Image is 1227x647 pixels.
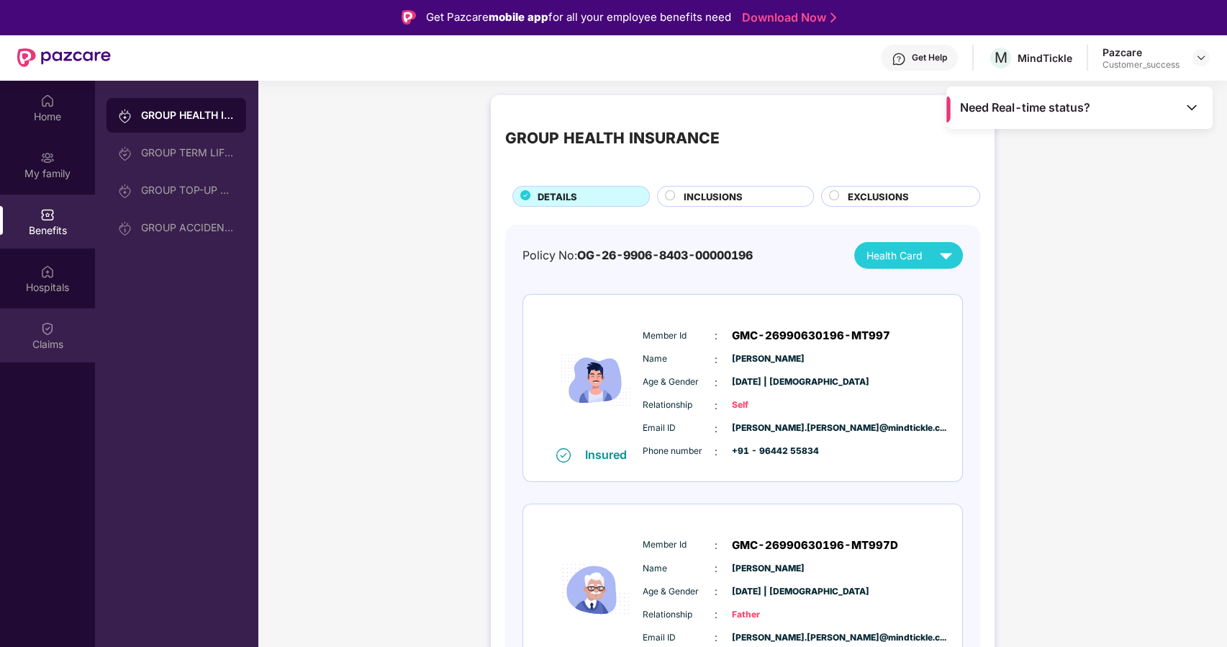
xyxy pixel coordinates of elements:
[505,127,720,151] div: GROUP HEALTH INSURANCE
[854,242,963,269] button: Health Card
[960,100,1090,115] span: Need Real-time status?
[830,10,836,25] img: Stroke
[732,608,804,622] span: Father
[732,585,804,599] span: [DATE] | [DEMOGRAPHIC_DATA]
[643,445,715,458] span: Phone number
[522,246,753,264] div: Policy No:
[643,585,715,599] span: Age & Gender
[577,249,753,262] span: OG-26-9906-8403-00000196
[643,562,715,576] span: Name
[643,608,715,622] span: Relationship
[1195,52,1207,63] img: svg+xml;base64,PHN2ZyBpZD0iRHJvcGRvd24tMzJ4MzIiIHhtbG5zPSJodHRwOi8vd3d3LnczLm9yZy8yMDAwL3N2ZyIgd2...
[732,375,804,389] span: [DATE] | [DEMOGRAPHIC_DATA]
[715,537,717,553] span: :
[892,52,906,66] img: svg+xml;base64,PHN2ZyBpZD0iSGVscC0zMngzMiIgeG1sbnM9Imh0dHA6Ly93d3cudzMub3JnLzIwMDAvc3ZnIiB3aWR0aD...
[995,49,1008,66] span: M
[40,151,55,165] img: svg+xml;base64,PHN2ZyB3aWR0aD0iMjAiIGhlaWdodD0iMjAiIHZpZXdCb3g9IjAgMCAyMCAyMCIgZmlsbD0ibm9uZSIgeG...
[715,375,717,391] span: :
[643,398,715,412] span: Relationship
[118,146,132,161] img: svg+xml;base64,PHN2ZyB3aWR0aD0iMjAiIGhlaWdodD0iMjAiIHZpZXdCb3g9IjAgMCAyMCAyMCIgZmlsbD0ibm9uZSIgeG...
[17,48,111,67] img: New Pazcare Logo
[933,243,959,268] img: svg+xml;base64,PHN2ZyB4bWxucz0iaHR0cDovL3d3dy53My5vcmcvMjAwMC9zdmciIHZpZXdCb3g9IjAgMCAyNCAyNCIgd2...
[643,538,715,552] span: Member Id
[426,9,731,26] div: Get Pazcare for all your employee benefits need
[556,448,571,463] img: svg+xml;base64,PHN2ZyB4bWxucz0iaHR0cDovL3d3dy53My5vcmcvMjAwMC9zdmciIHdpZHRoPSIxNiIgaGVpZ2h0PSIxNi...
[40,321,55,336] img: svg+xml;base64,PHN2ZyBpZD0iQ2xhaW0iIHhtbG5zPSJodHRwOi8vd3d3LnczLm9yZy8yMDAwL3N2ZyIgd2lkdGg9IjIwIi...
[715,584,717,599] span: :
[141,222,235,233] div: GROUP ACCIDENTAL INSURANCE
[715,421,717,437] span: :
[118,221,132,236] img: svg+xml;base64,PHN2ZyB3aWR0aD0iMjAiIGhlaWdodD0iMjAiIHZpZXdCb3g9IjAgMCAyMCAyMCIgZmlsbD0ibm9uZSIgeG...
[489,10,548,24] strong: mobile app
[1018,51,1072,65] div: MindTickle
[715,398,717,414] span: :
[715,444,717,460] span: :
[118,109,132,123] img: svg+xml;base64,PHN2ZyB3aWR0aD0iMjAiIGhlaWdodD0iMjAiIHZpZXdCb3g9IjAgMCAyMCAyMCIgZmlsbD0ibm9uZSIgeG...
[585,447,635,462] div: Insured
[715,561,717,576] span: :
[732,562,804,576] span: [PERSON_NAME]
[553,313,639,447] img: icon
[866,248,923,264] span: Health Card
[118,184,132,198] img: svg+xml;base64,PHN2ZyB3aWR0aD0iMjAiIGhlaWdodD0iMjAiIHZpZXdCb3g9IjAgMCAyMCAyMCIgZmlsbD0ibm9uZSIgeG...
[40,208,55,222] img: svg+xml;base64,PHN2ZyBpZD0iQmVuZWZpdHMiIHhtbG5zPSJodHRwOi8vd3d3LnczLm9yZy8yMDAwL3N2ZyIgd2lkdGg9Ij...
[732,352,804,366] span: [PERSON_NAME]
[40,94,55,108] img: svg+xml;base64,PHN2ZyBpZD0iSG9tZSIgeG1sbnM9Imh0dHA6Ly93d3cudzMub3JnLzIwMDAvc3ZnIiB3aWR0aD0iMjAiIG...
[643,375,715,389] span: Age & Gender
[715,607,717,623] span: :
[402,10,416,24] img: Logo
[732,537,898,554] span: GMC-26990630196-MT997D
[40,264,55,279] img: svg+xml;base64,PHN2ZyBpZD0iSG9zcGl0YWxzIiB4bWxucz0iaHR0cDovL3d3dy53My5vcmcvMjAwMC9zdmciIHdpZHRoPS...
[732,398,804,412] span: Self
[715,328,717,344] span: :
[141,147,235,159] div: GROUP TERM LIFE INSURANCE
[715,630,717,646] span: :
[1185,100,1199,115] img: Toggle Icon
[715,352,717,367] span: :
[643,421,715,435] span: Email ID
[1103,45,1180,59] div: Pazcare
[742,10,832,25] a: Download Now
[684,189,743,204] span: INCLUSIONS
[732,445,804,458] span: +91 - 96442 55834
[141,184,235,196] div: GROUP TOP-UP POLICY
[643,631,715,645] span: Email ID
[912,52,947,63] div: Get Help
[848,189,909,204] span: EXCLUSIONS
[643,352,715,366] span: Name
[732,421,804,435] span: [PERSON_NAME].[PERSON_NAME]@mindtickle.c...
[1103,59,1180,71] div: Customer_success
[141,108,235,122] div: GROUP HEALTH INSURANCE
[732,327,890,344] span: GMC-26990630196-MT997
[732,631,804,645] span: [PERSON_NAME].[PERSON_NAME]@mindtickle.c...
[643,329,715,343] span: Member Id
[538,189,577,204] span: DETAILS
